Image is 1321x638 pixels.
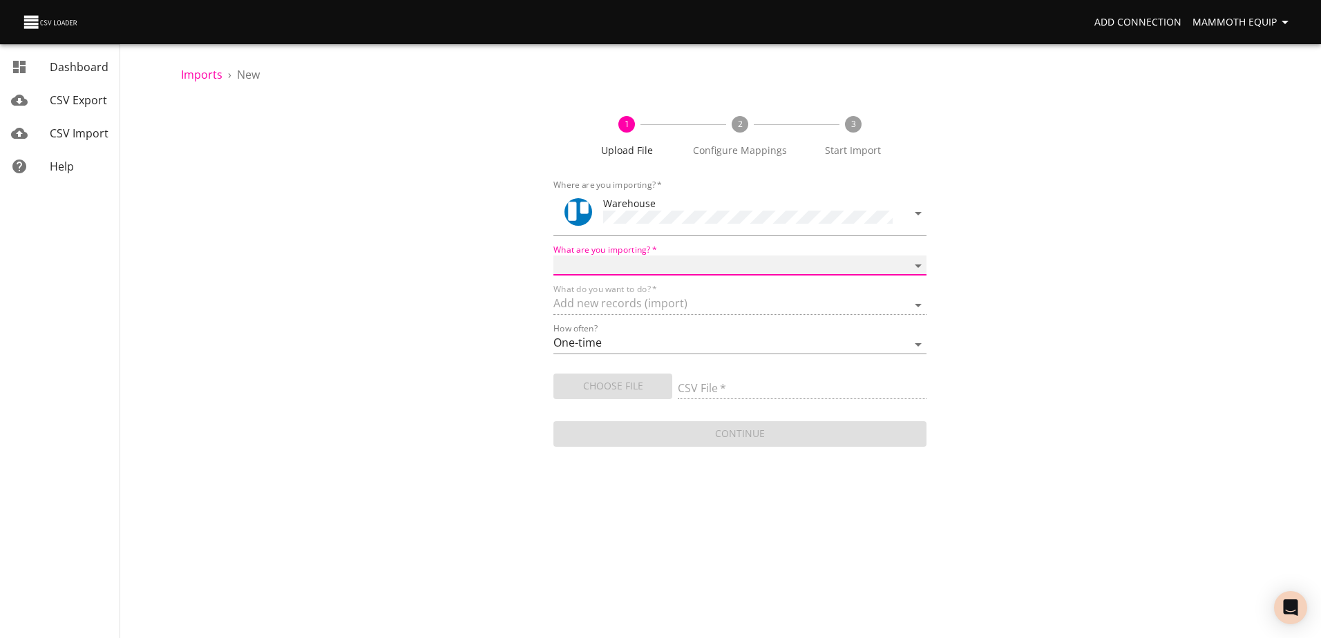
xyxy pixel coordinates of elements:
[1089,10,1187,35] a: Add Connection
[50,159,74,174] span: Help
[553,325,598,333] label: How often?
[50,93,107,108] span: CSV Export
[564,198,592,226] div: Tool
[738,118,743,130] text: 2
[181,67,222,82] a: Imports
[1192,14,1293,31] span: Mammoth Equip
[553,191,926,236] div: ToolWarehouse
[625,118,629,130] text: 1
[603,197,656,210] span: Warehouse
[576,144,678,157] span: Upload File
[1094,14,1181,31] span: Add Connection
[237,67,260,82] span: New
[553,246,656,254] label: What are you importing?
[50,59,108,75] span: Dashboard
[553,285,657,293] label: What do you want to do?
[553,181,662,189] label: Where are you importing?
[850,118,855,130] text: 3
[564,198,592,226] img: Trello
[1187,10,1299,35] button: Mammoth Equip
[802,144,904,157] span: Start Import
[22,12,80,32] img: CSV Loader
[50,126,108,141] span: CSV Import
[689,144,791,157] span: Configure Mappings
[228,66,231,83] li: ›
[1274,591,1307,624] div: Open Intercom Messenger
